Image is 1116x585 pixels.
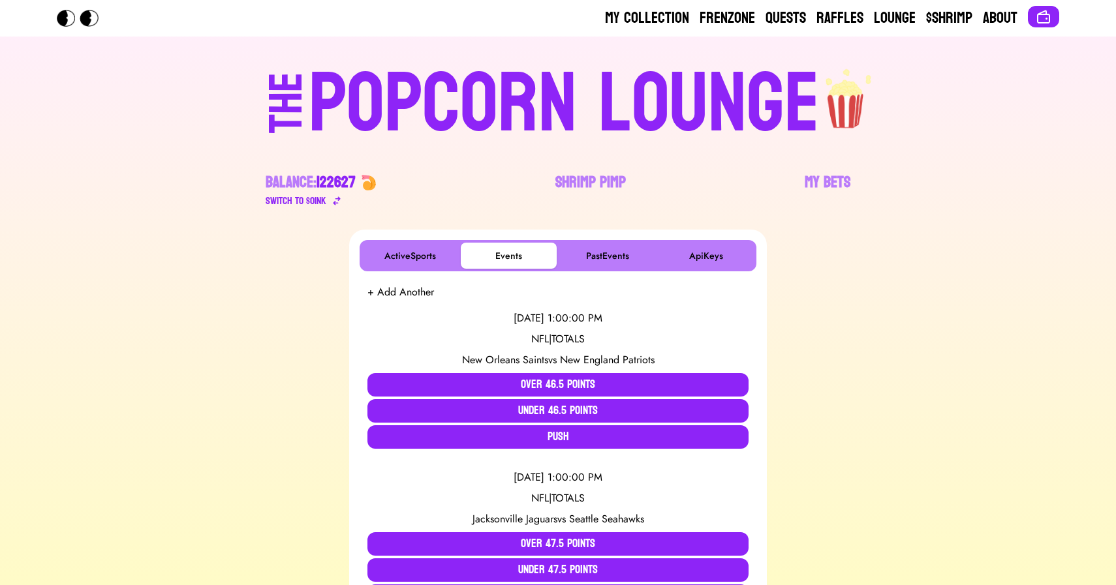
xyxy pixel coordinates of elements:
[361,175,377,190] img: 🍤
[816,8,863,29] a: Raffles
[367,558,749,582] button: Under 47.5 Points
[367,532,749,556] button: Over 47.5 Points
[820,57,873,130] img: popcorn
[367,399,749,423] button: Under 46.5 Points
[569,511,644,526] span: Seattle Seahawks
[367,490,749,506] div: NFL | TOTALS
[555,172,626,209] a: Shrimp Pimp
[473,511,557,526] span: Jacksonville Jaguars
[658,243,754,269] button: ApiKeys
[462,352,548,367] span: New Orleans Saints
[362,243,458,269] button: ActiveSports
[983,8,1017,29] a: About
[309,63,820,146] div: POPCORN LOUNGE
[156,57,960,146] a: THEPOPCORN LOUNGEpopcorn
[367,331,749,347] div: NFL | TOTALS
[266,193,326,209] div: Switch to $ OINK
[700,8,755,29] a: Frenzone
[367,373,749,397] button: Over 46.5 Points
[766,8,806,29] a: Quests
[367,511,749,527] div: vs
[317,168,356,196] span: 122627
[367,470,749,485] div: [DATE] 1:00:00 PM
[559,243,655,269] button: PastEvents
[263,72,310,159] div: THE
[367,310,749,326] div: [DATE] 1:00:00 PM
[57,10,109,27] img: Popcorn
[266,172,356,193] div: Balance:
[367,425,749,449] button: Push
[605,8,689,29] a: My Collection
[560,352,655,367] span: New England Patriots
[805,172,850,209] a: My Bets
[1036,9,1051,25] img: Connect wallet
[367,284,434,300] button: + Add Another
[461,243,557,269] button: Events
[874,8,916,29] a: Lounge
[367,352,749,368] div: vs
[926,8,972,29] a: $Shrimp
